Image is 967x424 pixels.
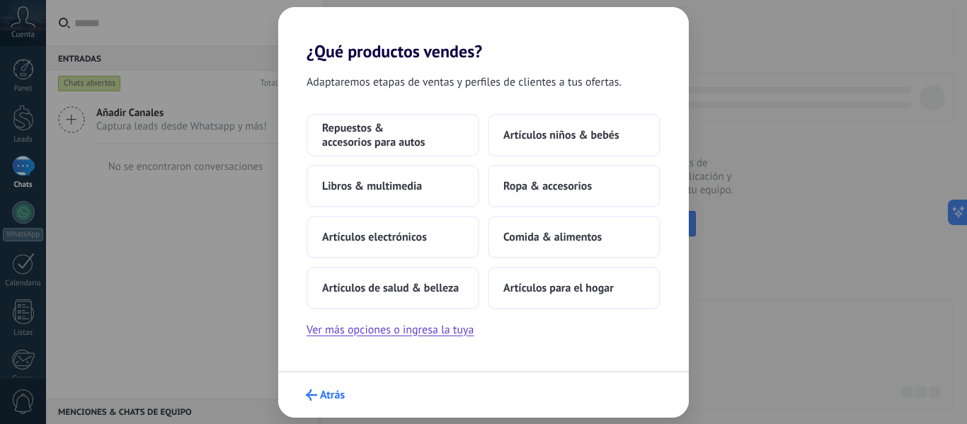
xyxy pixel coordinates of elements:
[307,216,479,258] button: Artículos electrónicos
[307,73,622,91] span: Adaptaremos etapas de ventas y perfiles de clientes a tus ofertas.
[299,383,351,407] button: Atrás
[503,281,614,295] span: Artículos para el hogar
[320,390,345,400] span: Atrás
[307,267,479,309] button: Artículos de salud & belleza
[322,230,427,244] span: Artículos electrónicos
[488,267,660,309] button: Artículos para el hogar
[322,179,422,193] span: Libros & multimedia
[278,7,689,62] h2: ¿Qué productos vendes?
[488,114,660,156] button: Artículos niños & bebés
[307,321,474,339] button: Ver más opciones o ingresa la tuya
[307,165,479,207] button: Libros & multimedia
[503,230,602,244] span: Comida & alimentos
[322,281,459,295] span: Artículos de salud & belleza
[503,128,619,142] span: Artículos niños & bebés
[503,179,592,193] span: Ropa & accesorios
[307,114,479,156] button: Repuestos & accesorios para autos
[322,121,464,149] span: Repuestos & accesorios para autos
[488,216,660,258] button: Comida & alimentos
[488,165,660,207] button: Ropa & accesorios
